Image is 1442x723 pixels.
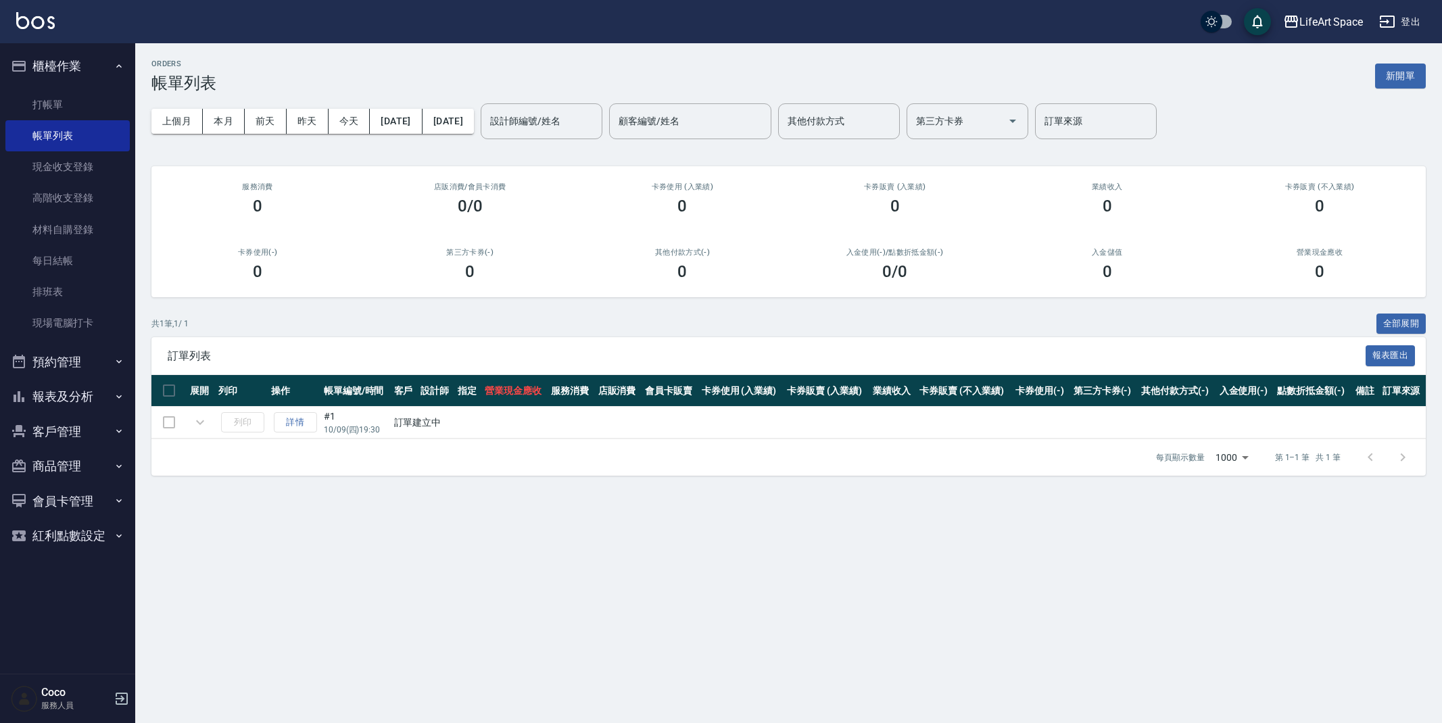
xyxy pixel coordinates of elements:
h2: 營業現金應收 [1230,248,1410,257]
p: 服務人員 [41,699,110,712]
td: #1 [320,407,391,439]
button: 報表及分析 [5,379,130,414]
img: Person [11,685,38,712]
h5: Coco [41,686,110,699]
h2: 業績收入 [1017,182,1197,191]
h2: 卡券販賣 (不入業績) [1230,182,1410,191]
h3: 0 [253,197,262,216]
th: 卡券使用 (入業績) [698,375,784,407]
button: 會員卡管理 [5,484,130,519]
th: 入金使用(-) [1216,375,1274,407]
h2: 入金儲值 [1017,248,1197,257]
th: 會員卡販賣 [642,375,698,407]
th: 指定 [454,375,481,407]
h2: ORDERS [151,59,216,68]
h3: 0 [253,262,262,281]
span: 訂單列表 [168,349,1366,363]
h3: 0 [465,262,475,281]
h2: 入金使用(-) /點數折抵金額(-) [804,248,984,257]
th: 業績收入 [869,375,916,407]
button: 上個月 [151,109,203,134]
a: 排班表 [5,276,130,307]
a: 現場電腦打卡 [5,307,130,339]
th: 客戶 [391,375,418,407]
h2: 第三方卡券(-) [380,248,560,257]
h2: 其他付款方式(-) [592,248,772,257]
a: 高階收支登錄 [5,182,130,214]
button: [DATE] [423,109,474,134]
th: 點數折抵金額(-) [1274,375,1351,407]
th: 營業現金應收 [481,375,548,407]
h2: 卡券使用 (入業績) [592,182,772,191]
button: 全部展開 [1376,314,1426,334]
button: [DATE] [370,109,422,134]
p: 每頁顯示數量 [1156,451,1205,464]
p: 第 1–1 筆 共 1 筆 [1275,451,1341,464]
button: 預約管理 [5,345,130,380]
button: Open [1002,110,1024,132]
h3: 0 [890,197,900,216]
a: 帳單列表 [5,120,130,151]
div: LifeArt Space [1299,14,1363,30]
button: 商品管理 [5,449,130,484]
button: 今天 [329,109,370,134]
h2: 卡券使用(-) [168,248,347,257]
td: 訂單建立中 [391,407,1426,439]
button: 本月 [203,109,245,134]
a: 現金收支登錄 [5,151,130,182]
h3: 0 [1315,197,1324,216]
h3: 0 [1315,262,1324,281]
h3: 0 [677,197,687,216]
h3: 0 [677,262,687,281]
h2: 店販消費 /會員卡消費 [380,182,560,191]
button: 昨天 [287,109,329,134]
th: 第三方卡券(-) [1070,375,1138,407]
h3: 0 [1103,262,1112,281]
img: Logo [16,12,55,29]
th: 卡券販賣 (不入業績) [916,375,1011,407]
h3: 0/0 [458,197,483,216]
button: 前天 [245,109,287,134]
th: 服務消費 [548,375,594,407]
h3: 0 [1103,197,1112,216]
button: 登出 [1374,9,1426,34]
h3: 服務消費 [168,182,347,191]
a: 新開單 [1375,69,1426,82]
th: 卡券販賣 (入業績) [784,375,869,407]
button: LifeArt Space [1278,8,1368,36]
h2: 卡券販賣 (入業績) [804,182,984,191]
th: 店販消費 [595,375,642,407]
a: 材料自購登錄 [5,214,130,245]
p: 共 1 筆, 1 / 1 [151,318,189,330]
div: 1000 [1210,439,1253,476]
a: 打帳單 [5,89,130,120]
h3: 0 /0 [882,262,907,281]
th: 訂單來源 [1379,375,1426,407]
button: 紅利點數設定 [5,518,130,553]
button: 客戶管理 [5,414,130,449]
th: 卡券使用(-) [1012,375,1070,407]
th: 操作 [268,375,320,407]
button: 報表匯出 [1366,345,1416,366]
button: save [1244,8,1271,35]
th: 設計師 [417,375,454,407]
button: 新開單 [1375,64,1426,89]
a: 每日結帳 [5,245,130,276]
th: 備註 [1352,375,1379,407]
th: 展開 [187,375,215,407]
p: 10/09 (四) 19:30 [324,424,387,436]
a: 報表匯出 [1366,349,1416,361]
h3: 帳單列表 [151,74,216,93]
button: 櫃檯作業 [5,49,130,84]
th: 列印 [215,375,268,407]
th: 帳單編號/時間 [320,375,391,407]
th: 其他付款方式(-) [1138,375,1216,407]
